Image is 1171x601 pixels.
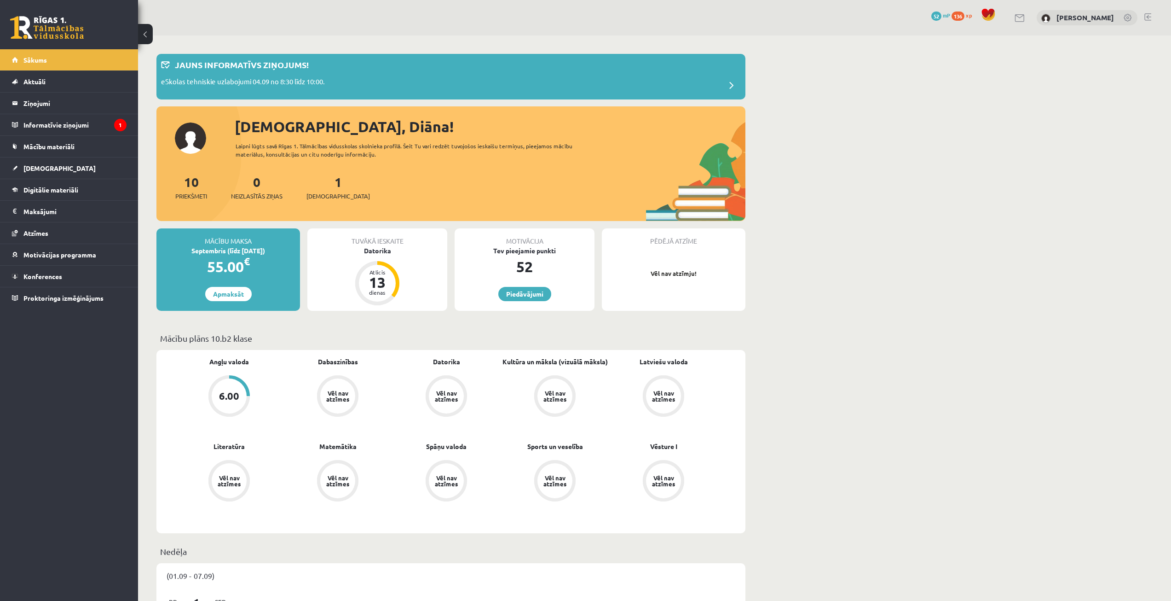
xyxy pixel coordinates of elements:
[23,56,47,64] span: Sākums
[943,12,950,19] span: mP
[12,287,127,309] a: Proktoringa izmēģinājums
[156,256,300,278] div: 55.00
[205,287,252,301] a: Apmaksāt
[307,246,447,307] a: Datorika Atlicis 13 dienas
[1056,13,1114,22] a: [PERSON_NAME]
[952,12,976,19] a: 136 xp
[23,272,62,280] span: Konferences
[23,77,46,86] span: Aktuāli
[160,545,742,558] p: Nedēļa
[306,192,370,201] span: [DEMOGRAPHIC_DATA]
[12,244,127,265] a: Motivācijas programma
[283,375,392,419] a: Vēl nav atzīmes
[283,460,392,503] a: Vēl nav atzīmes
[161,58,741,95] a: Jauns informatīvs ziņojums! eSkolas tehniskie uzlabojumi 04.09 no 8:30 līdz 10:00.
[114,119,127,131] i: 1
[640,357,688,367] a: Latviešu valoda
[219,391,239,401] div: 6.00
[156,246,300,256] div: Septembris (līdz [DATE])
[651,475,676,487] div: Vēl nav atzīmes
[23,93,127,114] legend: Ziņojumi
[216,475,242,487] div: Vēl nav atzīmes
[392,375,501,419] a: Vēl nav atzīmes
[952,12,964,21] span: 136
[12,179,127,200] a: Digitālie materiāli
[501,375,609,419] a: Vēl nav atzīmes
[156,228,300,246] div: Mācību maksa
[23,229,48,237] span: Atzīmes
[542,475,568,487] div: Vēl nav atzīmes
[12,136,127,157] a: Mācību materiāli
[931,12,941,21] span: 52
[160,332,742,344] p: Mācību plāns 10.b2 klase
[213,442,245,451] a: Literatūra
[498,287,551,301] a: Piedāvājumi
[236,142,589,158] div: Laipni lūgts savā Rīgas 1. Tālmācības vidusskolas skolnieka profilā. Šeit Tu vari redzēt tuvojošo...
[392,460,501,503] a: Vēl nav atzīmes
[12,158,127,179] a: [DEMOGRAPHIC_DATA]
[433,357,460,367] a: Datorika
[156,563,745,588] div: (01.09 - 07.09)
[363,290,391,295] div: dienas
[23,201,127,222] legend: Maksājumi
[606,269,741,278] p: Vēl nav atzīmju!
[501,460,609,503] a: Vēl nav atzīmes
[23,251,96,259] span: Motivācijas programma
[23,114,127,135] legend: Informatīvie ziņojumi
[325,475,351,487] div: Vēl nav atzīmes
[455,228,594,246] div: Motivācija
[363,269,391,275] div: Atlicis
[175,460,283,503] a: Vēl nav atzīmes
[231,192,283,201] span: Neizlasītās ziņas
[433,475,459,487] div: Vēl nav atzīmes
[455,256,594,278] div: 52
[307,246,447,256] div: Datorika
[318,357,358,367] a: Dabaszinības
[433,390,459,402] div: Vēl nav atzīmes
[209,357,249,367] a: Angļu valoda
[319,442,357,451] a: Matemātika
[527,442,583,451] a: Sports un veselība
[161,76,325,89] p: eSkolas tehniskie uzlabojumi 04.09 no 8:30 līdz 10:00.
[175,174,207,201] a: 10Priekšmeti
[502,357,608,367] a: Kultūra un māksla (vizuālā māksla)
[23,294,104,302] span: Proktoringa izmēģinājums
[307,228,447,246] div: Tuvākā ieskaite
[231,174,283,201] a: 0Neizlasītās ziņas
[12,93,127,114] a: Ziņojumi
[235,116,745,138] div: [DEMOGRAPHIC_DATA], Diāna!
[426,442,467,451] a: Spāņu valoda
[175,58,309,71] p: Jauns informatīvs ziņojums!
[23,142,75,151] span: Mācību materiāli
[244,255,250,268] span: €
[363,275,391,290] div: 13
[650,442,677,451] a: Vēsture I
[325,390,351,402] div: Vēl nav atzīmes
[10,16,84,39] a: Rīgas 1. Tālmācības vidusskola
[12,71,127,92] a: Aktuāli
[306,174,370,201] a: 1[DEMOGRAPHIC_DATA]
[542,390,568,402] div: Vēl nav atzīmes
[651,390,676,402] div: Vēl nav atzīmes
[602,228,745,246] div: Pēdējā atzīme
[609,460,718,503] a: Vēl nav atzīmes
[966,12,972,19] span: xp
[12,49,127,70] a: Sākums
[175,192,207,201] span: Priekšmeti
[23,186,78,194] span: Digitālie materiāli
[1041,14,1050,23] img: Diāna Mežecka
[931,12,950,19] a: 52 mP
[12,266,127,287] a: Konferences
[23,164,96,172] span: [DEMOGRAPHIC_DATA]
[12,114,127,135] a: Informatīvie ziņojumi1
[12,201,127,222] a: Maksājumi
[12,222,127,244] a: Atzīmes
[175,375,283,419] a: 6.00
[455,246,594,256] div: Tev pieejamie punkti
[609,375,718,419] a: Vēl nav atzīmes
